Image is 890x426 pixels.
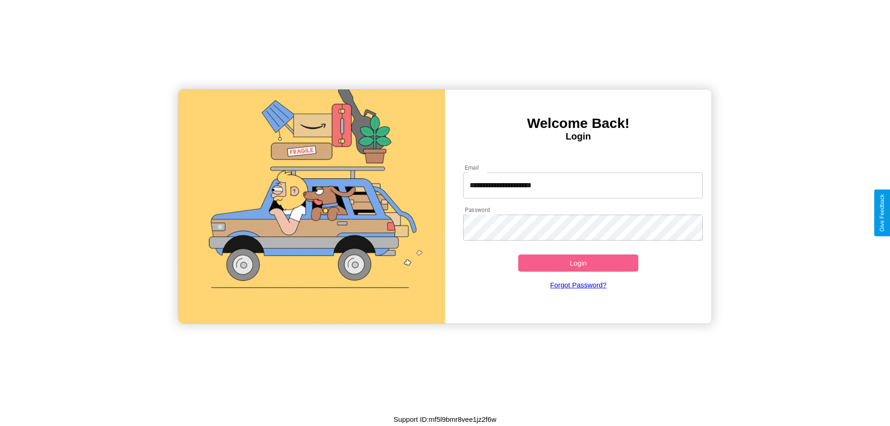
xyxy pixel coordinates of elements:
button: Login [518,254,638,272]
p: Support ID: mf5l9bmr8vee1jz2f6w [394,413,496,426]
label: Email [465,164,479,172]
a: Forgot Password? [458,272,699,298]
h3: Welcome Back! [445,115,712,131]
div: Give Feedback [879,194,885,232]
label: Password [465,206,489,214]
img: gif [178,89,445,324]
h4: Login [445,131,712,142]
